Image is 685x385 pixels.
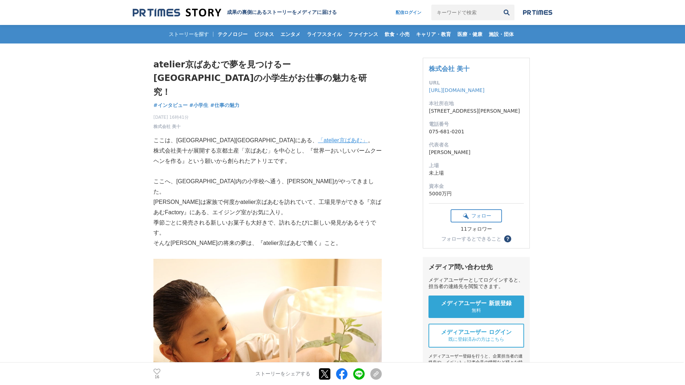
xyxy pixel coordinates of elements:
a: テクノロジー [215,25,250,43]
dd: [PERSON_NAME] [429,149,524,156]
a: 配信ログイン [389,5,428,20]
span: キャリア・教育 [413,31,454,37]
span: 医療・健康 [455,31,485,37]
a: #仕事の魅力 [210,102,239,109]
span: メディアユーザー ログイン [441,329,512,336]
input: キーワードで検索 [431,5,499,20]
dd: [STREET_ADDRESS][PERSON_NAME] [429,107,524,115]
span: 無料 [472,307,481,314]
a: #小学生 [189,102,209,109]
img: 成果の裏側にあるストーリーをメディアに届ける [133,8,221,17]
span: #小学生 [189,102,209,108]
span: 既に登録済みの方はこちら [448,336,504,343]
p: ここへ、[GEOGRAPHIC_DATA]内の小学校へ通う、[PERSON_NAME]がやってきました。 [153,176,382,197]
span: #仕事の魅力 [210,102,239,108]
dd: 075-681-0201 [429,128,524,135]
a: メディアユーザー ログイン 既に登録済みの方はこちら [428,324,524,348]
button: フォロー [451,209,502,222]
span: [DATE] 16時41分 [153,114,189,120]
a: 飲食・小売 [382,25,412,43]
p: 季節ごとに発売される新しいお菓子も大好きで、訪れるたびに新しい発見があるそうです。 [153,218,382,238]
span: ？ [505,236,510,241]
a: ライフスタイル [304,25,345,43]
a: 成果の裏側にあるストーリーをメディアに届ける 成果の裏側にあるストーリーをメディアに届ける [133,8,337,17]
button: ？ [504,235,511,242]
dt: 電話番号 [429,120,524,128]
a: 株式会社 美十 [429,65,470,72]
span: エンタメ [278,31,303,37]
a: 医療・健康 [455,25,485,43]
a: 施設・団体 [486,25,517,43]
div: メディア問い合わせ先 [428,263,524,271]
h2: 成果の裏側にあるストーリーをメディアに届ける [227,9,337,16]
dt: 代表者名 [429,141,524,149]
a: メディアユーザー 新規登録 無料 [428,296,524,318]
span: テクノロジー [215,31,250,37]
div: 11フォロワー [451,226,502,232]
div: メディアユーザーとしてログインすると、担当者の連絡先を閲覧できます。 [428,277,524,290]
div: メディアユーザー登録を行うと、企業担当者の連絡先や、イベント・記者会見の情報など様々な特記情報を閲覧できます。 ※内容はストーリー・プレスリリースにより異なります。 [428,353,524,384]
dt: 資本金 [429,183,524,190]
span: メディアユーザー 新規登録 [441,300,512,307]
a: ファイナンス [345,25,381,43]
dd: 未上場 [429,169,524,177]
span: #インタビュー [153,102,188,108]
a: エンタメ [278,25,303,43]
dt: 上場 [429,162,524,169]
span: 飲食・小売 [382,31,412,37]
a: キャリア・教育 [413,25,454,43]
span: ファイナンス [345,31,381,37]
p: そんな[PERSON_NAME]の将来の夢は、『atelier京ばあむで働く』こと。 [153,238,382,248]
div: フォローするとできること [441,236,501,241]
a: #インタビュー [153,102,188,109]
span: ライフスタイル [304,31,345,37]
a: 株式会社 美十 [153,123,181,130]
span: 施設・団体 [486,31,517,37]
p: ストーリーをシェアする [255,371,310,377]
img: prtimes [523,10,552,15]
button: 検索 [499,5,514,20]
a: [URL][DOMAIN_NAME] [429,87,484,93]
p: 16 [153,375,161,379]
p: [PERSON_NAME]は家族で何度かatelier京ばあむを訪れていて、工場見学ができる『京ばあむFactory』にある、エイジング室がお気に入り。 [153,197,382,218]
span: ビジネス [251,31,277,37]
dd: 5000万円 [429,190,524,197]
p: ここは、[GEOGRAPHIC_DATA][GEOGRAPHIC_DATA]にある、 。 [153,135,382,146]
h1: atelier京ばあむで夢を見つけるー[GEOGRAPHIC_DATA]の小学生がお仕事の魅力を研究！ [153,58,382,99]
p: 株式会社美十が展開する京都土産「京ばあむ」を中心とし、『世界一おいしいバームクーヘンを作る』という願いから創られたアトリエです。 [153,146,382,166]
a: ビジネス [251,25,277,43]
dt: URL [429,79,524,87]
dt: 本社所在地 [429,100,524,107]
a: 「atelier京ばあむ」 [318,137,368,143]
